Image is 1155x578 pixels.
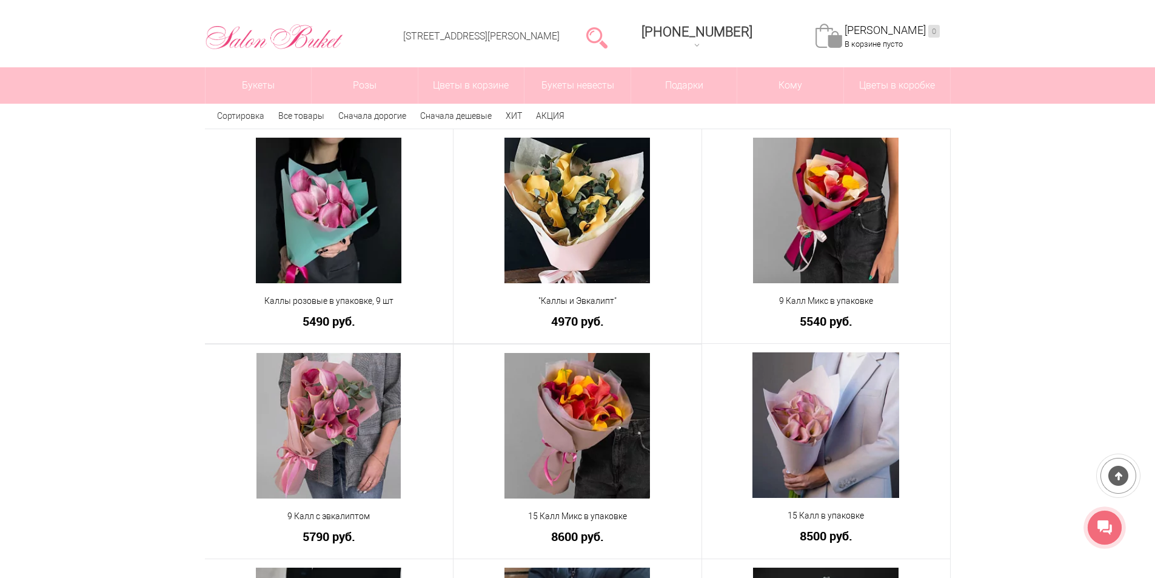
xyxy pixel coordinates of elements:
[524,67,631,104] a: Букеты невесты
[461,530,694,543] a: 8600 руб.
[420,111,492,121] a: Сначала дешевые
[213,530,445,543] a: 5790 руб.
[631,67,737,104] a: Подарки
[278,111,324,121] a: Все товары
[737,67,843,104] span: Кому
[213,315,445,328] a: 5490 руб.
[205,21,344,53] img: Цветы Нижний Новгород
[844,67,950,104] a: Цветы в коробке
[641,24,752,39] span: [PHONE_NUMBER]
[710,315,942,328] a: 5540 руб.
[206,67,312,104] a: Букеты
[710,509,942,522] a: 15 Калл в упаковке
[418,67,524,104] a: Цветы в корзине
[403,30,560,42] a: [STREET_ADDRESS][PERSON_NAME]
[312,67,418,104] a: Розы
[256,138,401,283] img: Каллы розовые в упаковке, 9 шт
[845,24,940,38] a: [PERSON_NAME]
[213,295,445,307] a: Каллы розовые в упаковке, 9 шт
[845,39,903,49] span: В корзине пусто
[461,315,694,328] a: 4970 руб.
[504,353,650,499] img: 15 Калл Микс в упаковке
[338,111,406,121] a: Сначала дорогие
[710,529,942,542] a: 8500 руб.
[752,352,899,498] img: 15 Калл в упаковке
[634,20,760,55] a: [PHONE_NUMBER]
[928,25,940,38] ins: 0
[461,295,694,307] a: "Каллы и Эвкалипт"
[213,510,445,523] a: 9 Калл с эвкалиптом
[536,111,564,121] a: АКЦИЯ
[506,111,522,121] a: ХИТ
[710,295,942,307] a: 9 Калл Микс в упаковке
[753,138,899,283] img: 9 Калл Микс в упаковке
[504,138,650,283] img: "Каллы и Эвкалипт"
[256,353,401,499] img: 9 Калл с эвкалиптом
[217,111,264,121] span: Сортировка
[461,510,694,523] a: 15 Калл Микс в упаковке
